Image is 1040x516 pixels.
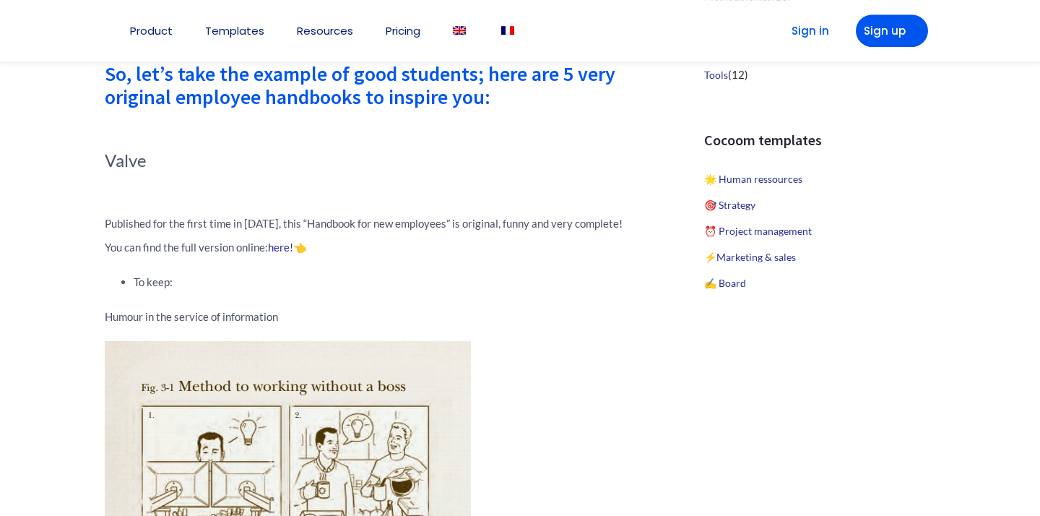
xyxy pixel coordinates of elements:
span: So, let’s take the example of good students; here are 5 very original employee handbooks to inspi... [105,61,615,110]
a: here! [268,241,293,254]
a: Templates [205,25,264,36]
p: Humour in the service of information [105,306,646,327]
p: You can find the full version online: 👈 [105,237,646,257]
img: French [501,26,514,35]
a: ✍️ Board [704,277,746,289]
img: English [453,26,466,35]
a: Resources [297,25,353,36]
a: Tools [704,69,728,81]
li: (12) [704,62,942,88]
a: Pricing [386,25,420,36]
span: Published for the first time in [DATE], this “Handbook for new employees” is original, funny and ... [105,217,623,230]
a: 🎯 Strategy [704,199,755,211]
li: To keep: [134,272,646,292]
span: Valve [105,150,147,171]
a: Sign up [856,14,928,47]
h3: Cocoom templates [704,132,942,149]
a: Sign in [769,14,841,47]
a: ⚡️Marketing & sales [704,251,796,263]
a: ⏰ Project management [704,225,812,237]
a: Product [130,25,173,36]
a: 🌟 Human ressources [704,173,802,185]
